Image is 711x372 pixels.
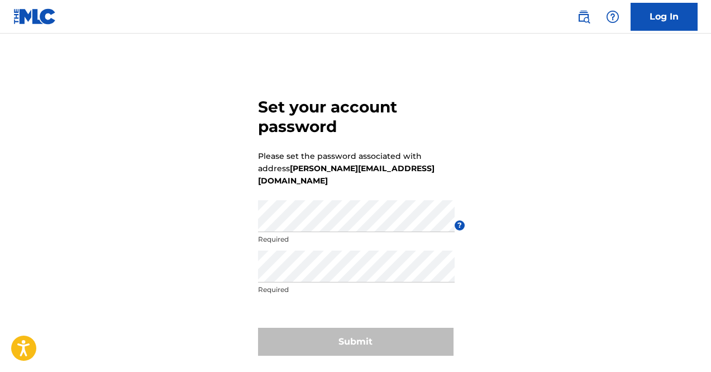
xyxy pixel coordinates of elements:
img: search [577,10,590,23]
p: Required [258,234,455,244]
a: Public Search [572,6,595,28]
p: Please set the password associated with address [258,150,454,187]
h3: Set your account password [258,97,454,136]
span: ? [455,220,465,230]
p: Required [258,285,455,295]
img: help [606,10,619,23]
a: Log In [631,3,698,31]
strong: [PERSON_NAME][EMAIL_ADDRESS][DOMAIN_NAME] [258,163,435,186]
img: MLC Logo [13,8,56,25]
div: Help [602,6,624,28]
